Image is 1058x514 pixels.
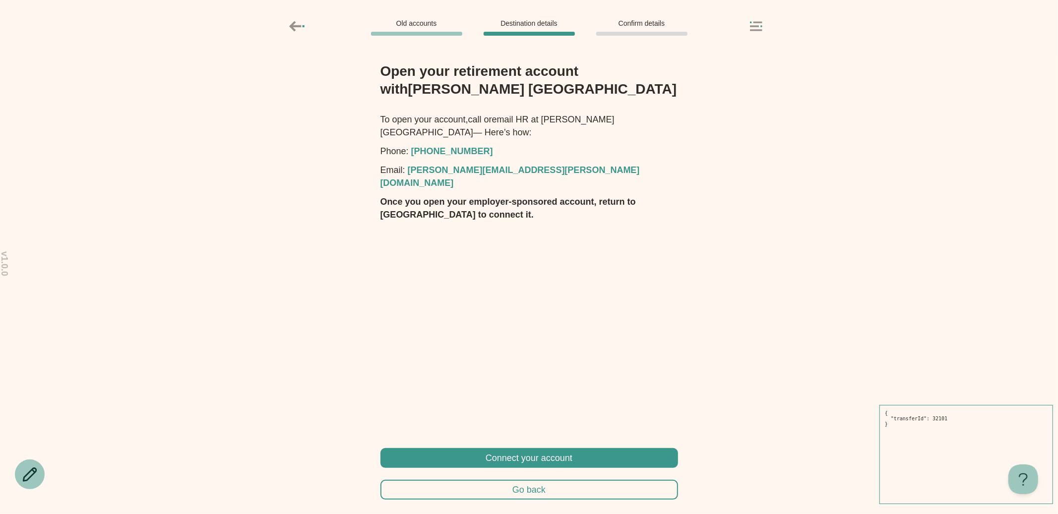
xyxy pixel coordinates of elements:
[380,165,640,188] a: [PERSON_NAME][EMAIL_ADDRESS][PERSON_NAME][DOMAIN_NAME]
[380,62,678,98] h4: Open your retirement account with [PERSON_NAME] [GEOGRAPHIC_DATA]
[380,113,678,139] p: To open your account, call or email HR at [PERSON_NAME] [GEOGRAPHIC_DATA] — Here’s how:
[879,405,1053,504] pre: { "transferId": 32101 }
[500,19,557,28] span: Destination details
[380,164,678,189] p: Email:
[411,146,493,156] a: [PHONE_NUMBER]
[380,448,678,468] button: Connect your account
[380,145,678,158] p: Phone:
[619,19,665,28] span: Confirm details
[1008,464,1038,494] iframe: Help Scout Beacon - Open
[380,195,678,221] p: Once you open your employer-sponsored account, return to [GEOGRAPHIC_DATA] to connect it.
[396,19,437,28] span: Old accounts
[380,480,678,500] button: Go back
